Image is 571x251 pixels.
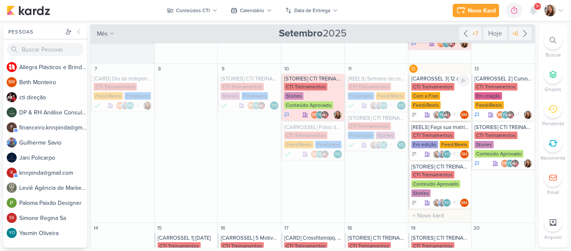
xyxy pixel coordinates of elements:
[348,242,391,250] div: CTI Treinamentos
[121,101,129,110] img: Guilherme Savio
[311,111,331,119] div: Colaboradores: Beth Monteiro, Yasmin Oliveira, cti direção
[247,101,255,110] div: Beth Monteiro
[282,65,291,73] div: 10
[19,153,87,162] div: J a n i P o l i c a r p o
[496,111,521,119] div: Colaboradores: Beth Monteiro, Yasmin Oliveira, cti direção, Paloma Paixão Designer
[334,111,342,119] img: Franciluce Carvalho
[94,92,123,100] div: Feed/Reels
[437,39,458,48] div: Colaboradores: Beth Monteiro, Yasmin Oliveira, cti direção
[248,104,254,108] p: BM
[453,4,499,17] button: Novo Kard
[502,162,508,166] p: BM
[348,235,406,241] div: [STORIES] CTI TREINAMENTOS
[19,168,87,177] div: k n n p i n d a @ g m a i l . c o m
[438,150,446,158] img: Guilherme Savio
[7,168,17,178] div: knnpinda@gmail.com
[311,111,319,119] div: Beth Monteiro
[524,159,532,168] div: Responsável: Franciluce Carvalho
[7,107,17,117] img: DP & RH Análise Consultiva
[438,199,446,207] img: Guilherme Savio
[94,101,100,110] div: Finalizado
[506,111,515,119] img: cti direção
[370,141,395,149] div: Colaboradores: Franciluce Carvalho, Guilherme Savio, Yasmin Oliveira, cti direção
[380,141,388,149] div: Yasmin Oliveira
[460,111,469,119] div: Responsável: Beth Monteiro
[19,184,87,192] div: L e v i ê A g ê n c i a d e M a r k e t i n g D i g i t a l
[19,93,87,102] div: c t i d i r e ç ã o
[7,28,64,36] div: Pessoas
[348,141,354,149] div: Finalizado
[8,80,15,85] p: BM
[348,132,374,139] div: Finalizado
[461,113,467,117] p: BM
[433,150,458,158] div: Colaboradores: Franciluce Carvalho, Guilherme Savio, Yasmin Oliveira, cti direção
[321,150,329,158] img: cti direção
[410,210,470,221] input: + Novo kard
[284,92,303,100] div: Stories
[219,65,227,73] div: 9
[524,111,532,119] img: Franciluce Carvalho
[458,75,469,86] div: Ligar relógio
[348,115,406,122] div: [STORIES] CTI TREINAMENTOS
[221,92,240,100] div: Stories
[433,199,458,207] div: Colaboradores: Franciluce Carvalho, Guilherme Savio, Yasmin Oliveira, cti direção
[155,224,164,232] div: 15
[219,224,227,232] div: 16
[474,111,479,118] div: Em Andamento
[317,153,322,157] p: YO
[127,104,133,108] p: YO
[94,75,153,82] div: [CARD] Dia da independência
[411,124,470,131] div: [REELS] Faça sua matrícula por apenas R$150,00
[501,159,521,168] div: Colaboradores: Beth Monteiro, Yasmin Oliveira, cti direção
[10,125,13,130] p: f
[117,104,123,108] p: BM
[409,65,418,73] div: 12
[116,101,141,110] div: Colaboradores: Beth Monteiro, Guilherme Savio, Yasmin Oliveira, cti direção
[348,122,391,130] div: CTI Treinamentos
[7,92,17,102] img: cti direção
[451,199,456,206] span: +1
[7,43,84,56] input: Buscar Pessoas
[411,171,454,179] div: CTI Treinamentos
[444,153,450,157] p: YO
[398,104,404,108] p: YO
[535,3,540,10] span: 9+
[284,83,327,91] div: CTI Treinamentos
[284,132,327,139] div: CTI Treinamentos
[411,151,417,157] div: A Fazer
[376,132,395,139] div: Stories
[474,141,494,148] div: Stories
[409,224,418,232] div: 19
[279,27,323,39] strong: Setembro
[411,180,460,188] div: Conteúdo Aprovado
[284,75,343,82] div: [STORIES] CTI TREINAMENTOS
[370,141,378,149] img: Franciluce Carvalho
[506,159,514,168] div: Yasmin Oliveira
[7,153,17,163] img: Jani Policarpo
[474,83,517,91] div: CTI Treinamentos
[7,228,17,238] div: Yasmin Oliveira
[460,39,469,48] img: Franciluce Carvalho
[311,150,331,158] div: Colaboradores: Beth Monteiro, Yasmin Oliveira, cti direção
[284,101,333,109] div: Conteúdo Aprovado
[510,29,520,38] div: +6
[388,142,393,148] span: +1
[334,150,342,158] div: Yasmin Oliveira
[461,153,467,157] p: BM
[312,153,318,157] p: BM
[284,111,289,118] div: Em Andamento
[397,141,405,149] div: Yasmin Oliveira
[433,150,441,158] img: Franciluce Carvalho
[375,141,383,149] img: Guilherme Savio
[461,201,467,205] p: BM
[252,101,260,110] div: Yasmin Oliveira
[155,65,164,73] div: 8
[7,183,17,193] img: Leviê Agência de Marketing Digital
[270,101,278,110] div: Responsável: Yasmin Oliveira
[7,137,17,147] img: Guilherme Savio
[7,198,17,208] img: Paloma Paixão Designer
[158,242,201,250] div: CTI Treinamentos
[370,101,378,110] img: Franciluce Carvalho
[468,6,496,15] div: Novo Kard
[411,75,470,82] div: [CARROSSEL 3] 12 anos de história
